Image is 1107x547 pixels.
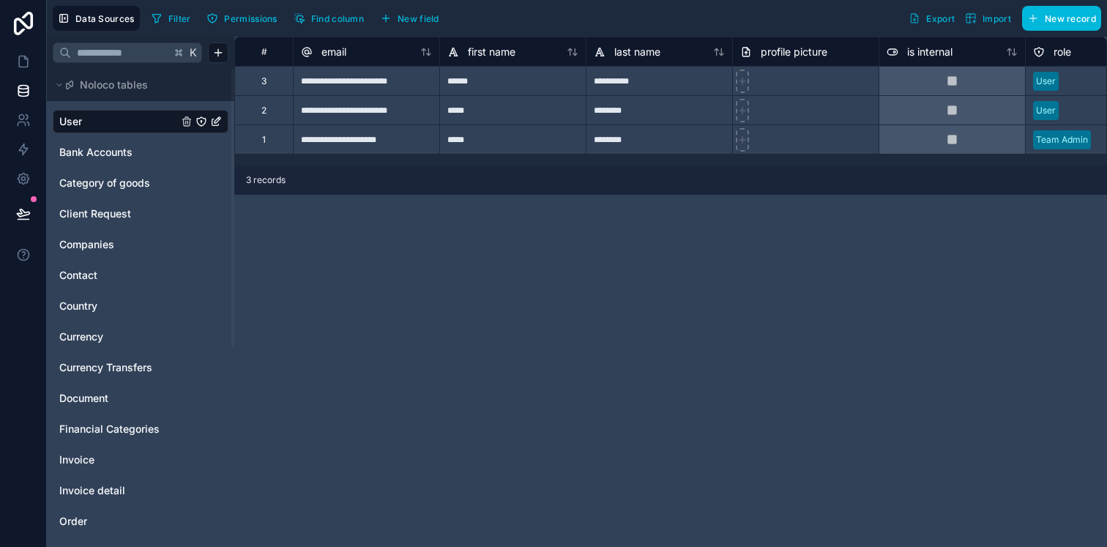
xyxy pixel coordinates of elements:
a: User [59,114,178,129]
span: role [1054,45,1071,59]
a: Document [59,391,178,406]
div: Invoice detail [53,479,228,502]
div: Currency [53,325,228,349]
div: Bank Accounts [53,141,228,164]
span: profile picture [761,45,827,59]
span: Order [59,514,87,529]
div: Team Admin [1036,133,1088,146]
div: User [1036,75,1056,88]
span: email [321,45,346,59]
button: Permissions [201,7,282,29]
a: New record [1016,6,1101,31]
div: Category of goods [53,171,228,195]
a: Client Request [59,206,178,221]
a: Contact [59,268,178,283]
span: Contact [59,268,97,283]
span: Currency Transfers [59,360,152,375]
span: Invoice [59,453,94,467]
span: Document [59,391,108,406]
button: Find column [288,7,369,29]
span: Bank Accounts [59,145,133,160]
span: Data Sources [75,13,135,24]
span: Financial Categories [59,422,160,436]
a: Country [59,299,178,313]
div: 2 [261,105,266,116]
div: 3 [261,75,266,87]
a: Invoice [59,453,178,467]
div: Order [53,510,228,533]
div: Financial Categories [53,417,228,441]
div: Client Request [53,202,228,226]
span: Permissions [224,13,277,24]
span: New field [398,13,439,24]
button: Noloco tables [53,75,220,95]
span: Invoice detail [59,483,125,498]
a: Category of goods [59,176,178,190]
span: Filter [168,13,191,24]
div: # [246,46,282,57]
button: Filter [146,7,196,29]
div: User [53,110,228,133]
div: Companies [53,233,228,256]
span: Find column [311,13,364,24]
span: Noloco tables [80,78,148,92]
a: Financial Categories [59,422,178,436]
span: Import [983,13,1011,24]
div: Document [53,387,228,410]
div: 1 [262,134,266,146]
a: Invoice detail [59,483,178,498]
span: Category of goods [59,176,150,190]
div: Country [53,294,228,318]
button: Export [903,6,960,31]
button: Data Sources [53,6,140,31]
a: Order [59,514,178,529]
span: first name [468,45,515,59]
span: User [59,114,82,129]
button: New field [375,7,444,29]
button: New record [1022,6,1101,31]
span: Currency [59,330,103,344]
a: Permissions [201,7,288,29]
span: Country [59,299,97,313]
span: is internal [907,45,953,59]
div: Invoice [53,448,228,472]
a: Currency [59,330,178,344]
button: Import [960,6,1016,31]
a: Bank Accounts [59,145,178,160]
a: Currency Transfers [59,360,178,375]
span: last name [614,45,660,59]
div: Currency Transfers [53,356,228,379]
span: Companies [59,237,114,252]
span: K [188,48,198,58]
span: 3 records [246,174,286,186]
div: User [1036,104,1056,117]
span: Client Request [59,206,131,221]
span: New record [1045,13,1096,24]
a: Companies [59,237,178,252]
span: Export [926,13,955,24]
div: Contact [53,264,228,287]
